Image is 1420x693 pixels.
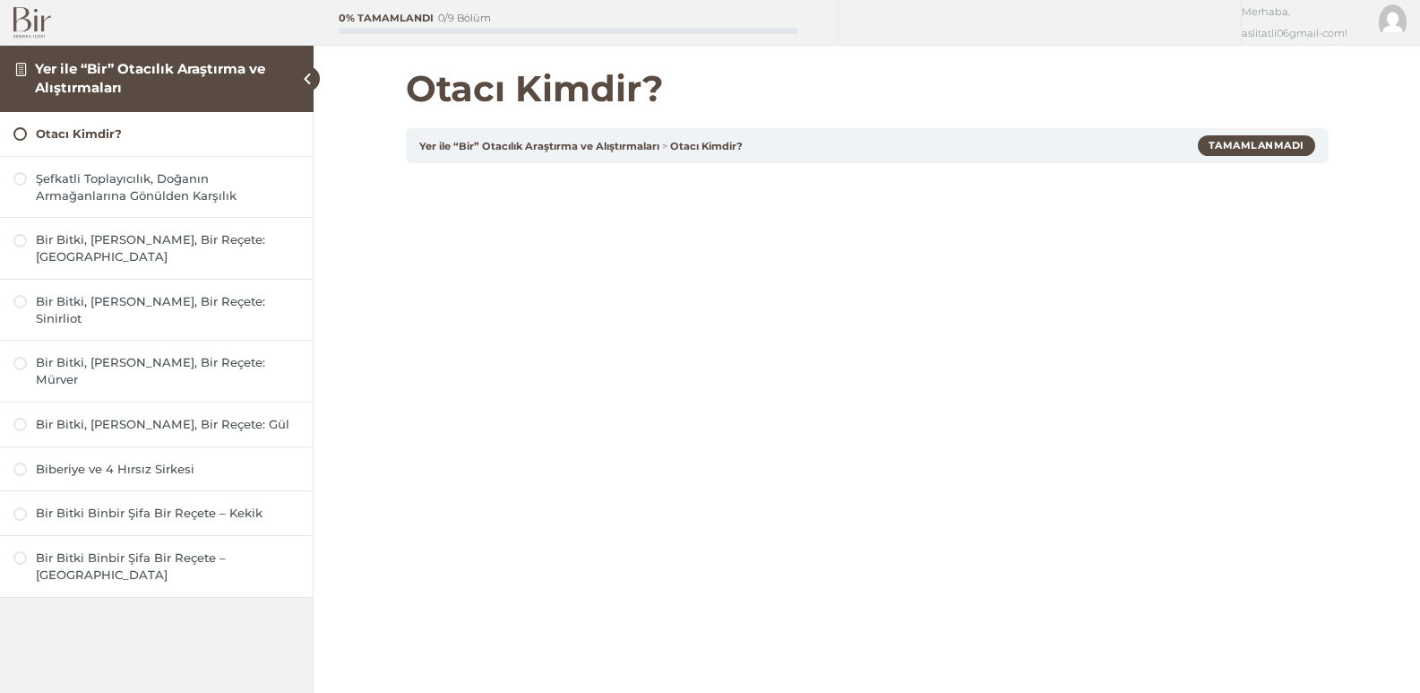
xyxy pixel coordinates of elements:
[36,550,299,584] div: Bir Bitki Binbir Şifa Bir Reçete – [GEOGRAPHIC_DATA]
[36,416,299,433] div: Bir Bitki, [PERSON_NAME], Bir Reçete: Gül
[13,354,299,388] a: Bir Bitki, [PERSON_NAME], Bir Reçete: Mürver
[36,461,299,478] div: Biberiye ve 4 Hırsız Sirkesi
[13,505,299,522] a: Bir Bitki Binbir Şifa Bir Reçete – Kekik
[438,13,491,23] div: 0/9 Bölüm
[35,60,265,95] a: Yer ile “Bir” Otacılık Araştırma ve Alıştırmaları
[406,67,1329,110] h1: Otacı Kimdir?
[13,126,299,143] a: Otacı Kimdir?
[36,293,299,327] div: Bir Bitki, [PERSON_NAME], Bir Reçete: Sinirliot
[36,505,299,522] div: Bir Bitki Binbir Şifa Bir Reçete – Kekik
[13,7,51,39] img: Bir Logo
[419,140,659,152] a: Yer ile “Bir” Otacılık Araştırma ve Alıştırmaları
[339,13,434,23] div: 0% Tamamlandı
[13,231,299,265] a: Bir Bitki, [PERSON_NAME], Bir Reçete: [GEOGRAPHIC_DATA]
[13,461,299,478] a: Biberiye ve 4 Hırsız Sirkesi
[1242,1,1365,44] span: Merhaba, aslitatli06gmail-com!
[1198,135,1315,155] div: Tamamlanmadı
[13,293,299,327] a: Bir Bitki, [PERSON_NAME], Bir Reçete: Sinirliot
[36,170,299,204] div: Şefkatli Toplayıcılık, Doğanın Armağanlarına Gönülden Karşılık
[36,126,299,143] div: Otacı Kimdir?
[36,231,299,265] div: Bir Bitki, [PERSON_NAME], Bir Reçete: [GEOGRAPHIC_DATA]
[670,140,743,152] a: Otacı Kimdir?
[13,550,299,584] a: Bir Bitki Binbir Şifa Bir Reçete – [GEOGRAPHIC_DATA]
[36,354,299,388] div: Bir Bitki, [PERSON_NAME], Bir Reçete: Mürver
[13,170,299,204] a: Şefkatli Toplayıcılık, Doğanın Armağanlarına Gönülden Karşılık
[13,416,299,433] a: Bir Bitki, [PERSON_NAME], Bir Reçete: Gül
